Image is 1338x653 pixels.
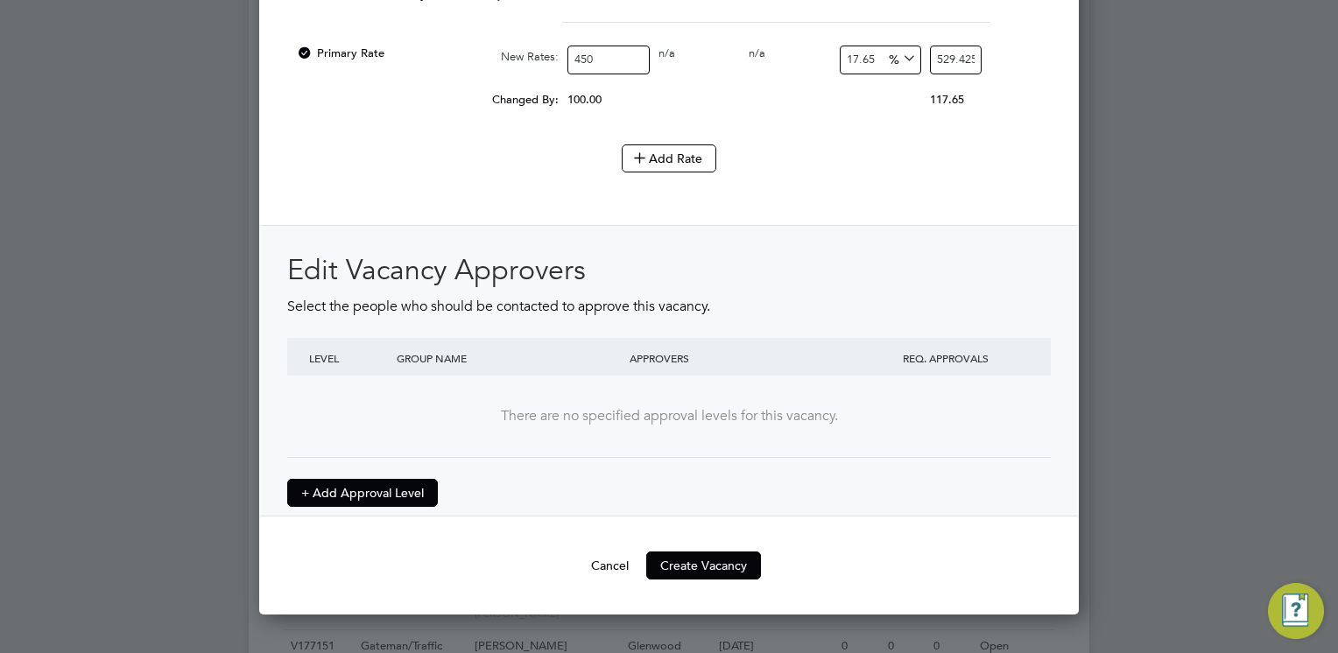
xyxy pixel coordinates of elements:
button: Add Rate [622,144,716,172]
div: Changed By: [292,83,563,116]
span: 100.00 [567,92,602,107]
h2: Edit Vacancy Approvers [287,252,1051,289]
div: LEVEL [305,338,392,378]
button: + Add Approval Level [287,479,438,507]
span: n/a [658,46,675,60]
span: Primary Rate [296,46,384,60]
div: GROUP NAME [392,338,625,378]
div: New Rates: [473,40,563,74]
button: Cancel [577,551,643,579]
span: Select the people who should be contacted to approve this vacancy. [287,298,710,315]
button: Engage Resource Center [1268,583,1324,639]
button: Create Vacancy [646,551,761,579]
div: There are no specified approval levels for this vacancy. [305,407,1033,425]
div: APPROVERS [625,338,858,378]
div: REQ. APPROVALS [858,338,1033,378]
span: n/a [749,46,765,60]
span: % [883,48,919,67]
span: 117.65 [930,92,964,107]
